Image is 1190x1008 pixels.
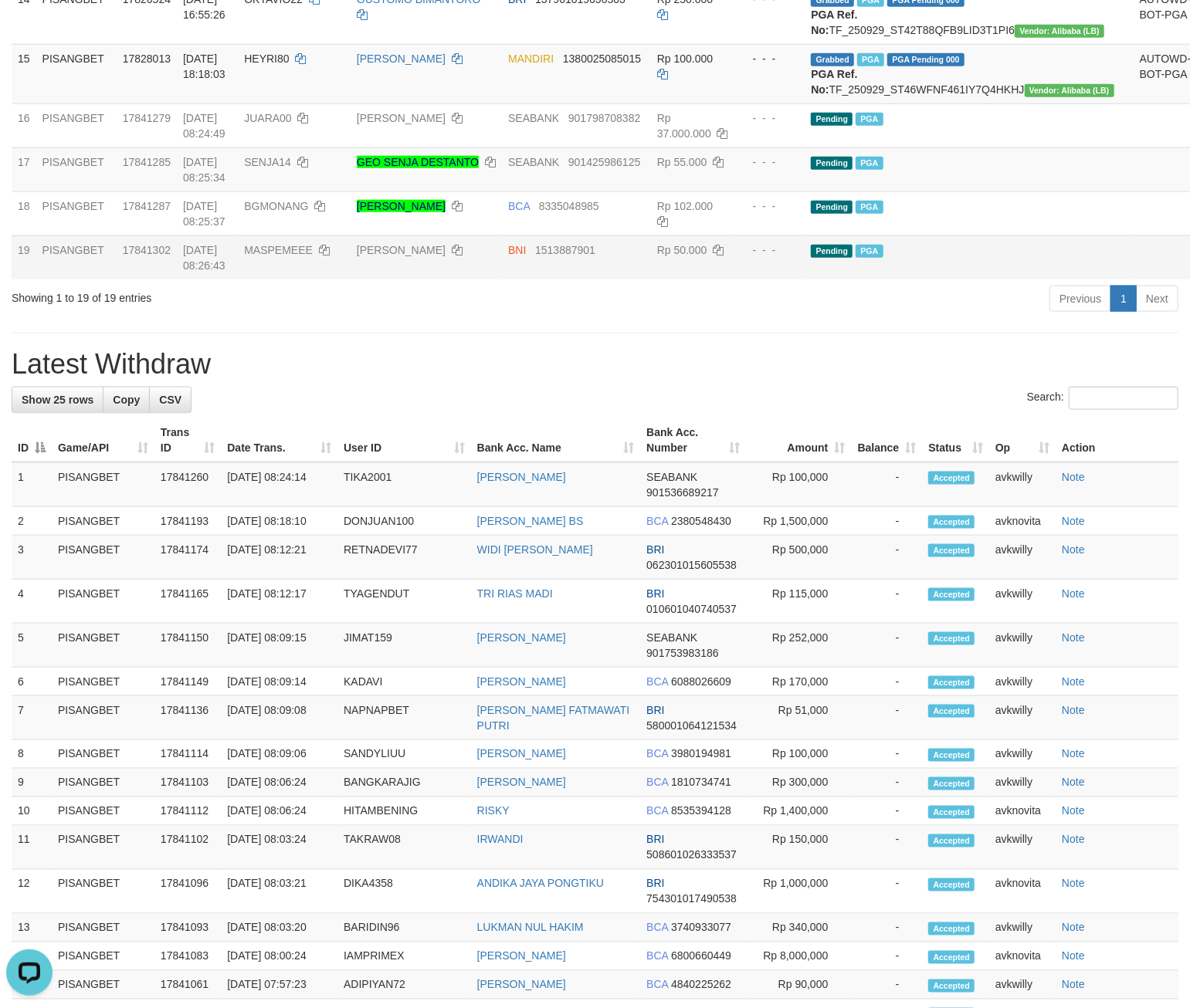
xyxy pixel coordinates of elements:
a: RISKY [477,805,510,817]
td: KADAVI [337,668,471,696]
th: Date Trans.: activate to sort column ascending [221,418,337,462]
a: Note [1062,776,1085,789]
span: Vendor URL: https://dashboard.q2checkout.com/secure [1015,25,1104,38]
td: Rp 300,000 [746,769,851,797]
td: Rp 8,000,000 [746,942,851,971]
td: 7 [12,696,52,740]
td: avkwilly [989,536,1056,580]
span: Accepted [928,951,975,964]
button: Open LiveChat chat widget [6,6,53,52]
td: 15 [12,44,36,103]
td: - [851,696,922,740]
div: - - - [741,51,799,66]
span: Pending [811,245,853,258]
td: - [851,870,922,914]
span: Copy 901798708382 to clipboard [568,112,640,124]
a: [PERSON_NAME] [357,200,446,212]
span: Marked by avkwilly [856,157,883,170]
td: avkwilly [989,971,1056,1000]
td: PISANGBET [36,103,117,147]
td: [DATE] 08:09:14 [221,668,337,696]
span: [DATE] 08:24:49 [183,112,225,140]
td: PISANGBET [36,147,117,191]
b: PGA Ref. No: [811,8,857,36]
th: Status: activate to sort column ascending [922,418,989,462]
a: IRWANDI [477,834,524,846]
span: MANDIRI [508,52,554,65]
span: Accepted [928,472,975,485]
span: Show 25 rows [22,394,93,406]
td: [DATE] 08:18:10 [221,507,337,536]
td: PISANGBET [36,191,117,235]
td: avkwilly [989,624,1056,668]
a: Note [1062,748,1085,760]
td: 17841174 [154,536,221,580]
td: 19 [12,235,36,279]
span: BCA [646,748,668,760]
span: Copy 4840225262 to clipboard [671,979,731,991]
a: Note [1062,950,1085,962]
td: PISANGBET [52,624,154,668]
a: Note [1062,543,1085,556]
span: BNI [508,244,526,256]
td: [DATE] 07:57:23 [221,971,337,1000]
a: Note [1062,587,1085,600]
td: Rp 170,000 [746,668,851,696]
span: BGMONANG [244,200,308,212]
td: Rp 115,000 [746,580,851,624]
span: Rp 100.000 [657,52,713,65]
td: 2 [12,507,52,536]
span: Copy 508601026333537 to clipboard [646,849,737,861]
td: - [851,769,922,797]
td: Rp 340,000 [746,914,851,942]
span: BRI [646,878,664,890]
span: Accepted [928,878,975,891]
td: Rp 150,000 [746,826,851,870]
span: SEABANK [646,471,697,483]
td: PISANGBET [52,536,154,580]
a: Note [1062,471,1085,483]
td: 17841193 [154,507,221,536]
td: TYAGENDUT [337,580,471,624]
td: 17841136 [154,696,221,740]
td: - [851,740,922,769]
span: Accepted [928,749,975,762]
span: Copy 901536689217 to clipboard [646,486,718,499]
td: - [851,914,922,942]
span: Copy 754301017490538 to clipboard [646,893,737,905]
td: RETNADEVI77 [337,536,471,580]
span: [DATE] 08:25:34 [183,156,225,184]
th: Game/API: activate to sort column ascending [52,418,154,462]
div: - - - [741,242,799,258]
td: 17841112 [154,797,221,826]
td: 16 [12,103,36,147]
span: Copy 1513887901 to clipboard [535,244,595,256]
span: Accepted [928,676,975,689]
input: Search: [1069,387,1178,410]
a: CSV [149,387,192,413]
span: 17841302 [123,244,171,256]
span: Rp 55.000 [657,156,707,168]
td: avkwilly [989,914,1056,942]
a: Copy [103,387,150,413]
td: Rp 1,500,000 [746,507,851,536]
a: Note [1062,979,1085,991]
th: Op: activate to sort column ascending [989,418,1056,462]
td: TIKA2001 [337,462,471,507]
td: BARIDIN96 [337,914,471,942]
td: avkwilly [989,826,1056,870]
span: Copy 580001064121534 to clipboard [646,719,737,732]
span: Copy 062301015605538 to clipboard [646,559,737,571]
td: avkwilly [989,668,1056,696]
a: [PERSON_NAME] [477,471,566,483]
td: [DATE] 08:03:21 [221,870,337,914]
td: PISANGBET [52,942,154,971]
span: HEYRI80 [244,52,289,65]
span: Copy [113,394,140,406]
a: Note [1062,834,1085,846]
th: Bank Acc. Number: activate to sort column ascending [640,418,746,462]
span: 17828013 [123,52,171,65]
td: 11 [12,826,52,870]
td: 17 [12,147,36,191]
td: - [851,971,922,1000]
